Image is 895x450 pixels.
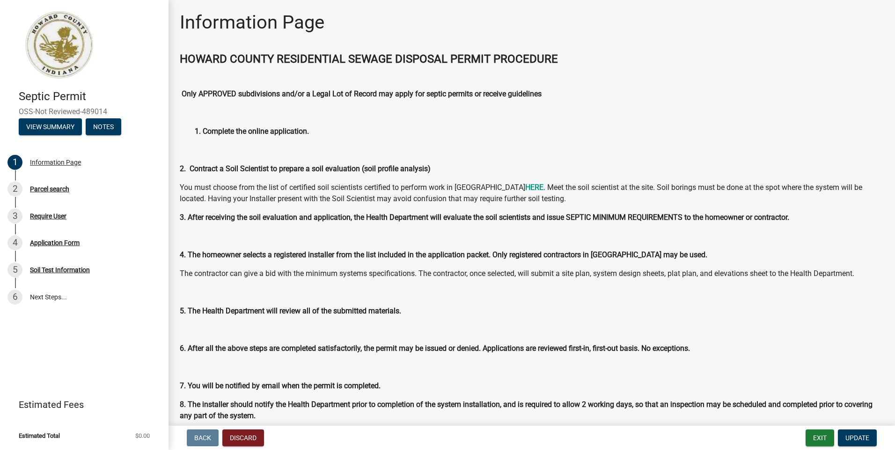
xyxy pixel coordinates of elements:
wm-modal-confirm: Notes [86,123,121,131]
strong: 4. The homeowner selects a registered installer [180,250,334,259]
p: You must choose from the list of certified soil scientists certified to perform work in [GEOGRAPH... [180,182,884,204]
button: Update [838,429,877,446]
div: 6 [7,290,22,305]
button: Notes [86,118,121,135]
p: The contractor can give a bid with the minimum systems specifications. The contractor, once selec... [180,268,884,279]
span: Estimated Total [19,433,60,439]
div: 3 [7,209,22,224]
div: Require User [30,213,66,219]
strong: HOWARD COUNTY RESIDENTIAL SEWAGE DISPOSAL PERMIT PROCEDURE [180,52,558,65]
strong: Only APPROVED subdivisions and/or a Legal Lot of Record may apply for septic permits or receive g... [182,89,542,98]
h4: Septic Permit [19,90,161,103]
strong: 3. After receiving the soil evaluation and application, the Health Department will evaluate the s... [180,213,789,222]
div: Parcel search [30,186,69,192]
span: Update [845,434,869,442]
div: 4 [7,235,22,250]
button: View Summary [19,118,82,135]
button: Back [187,429,219,446]
div: 5 [7,262,22,277]
button: Exit [806,429,834,446]
a: Estimated Fees [7,395,154,414]
div: Soil Test Information [30,267,90,273]
div: Application Form [30,240,80,246]
strong: 8. The installer should notify the Health Department prior to completion of the system installati... [180,400,873,420]
strong: 5. The Health Department will review all of the submitted materials. [180,306,401,315]
div: 1 [7,155,22,170]
strong: 7. You will be notified by email when the permit is completed. [180,381,381,390]
div: 2 [7,181,22,196]
span: $0.00 [135,433,150,439]
strong: 6. After all the above steps are completed satisfactorily, the permit may be issued or denied. Ap... [180,344,690,353]
strong: from the list included in the application packet. Only registered contractors in [GEOGRAPHIC_DATA... [336,250,707,259]
div: Information Page [30,159,81,166]
img: Howard County, Indiana [19,10,99,80]
span: OSS-Not Reviewed-489014 [19,107,150,116]
strong: 1. Complete the online application. [195,127,309,136]
h1: Information Page [180,11,324,34]
strong: 2. Contract a Soil Scientist to prepare a soil evaluation (soil profile analysis) [180,164,431,173]
a: HERE [525,183,543,192]
span: Back [194,434,211,442]
wm-modal-confirm: Summary [19,123,82,131]
button: Discard [222,429,264,446]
